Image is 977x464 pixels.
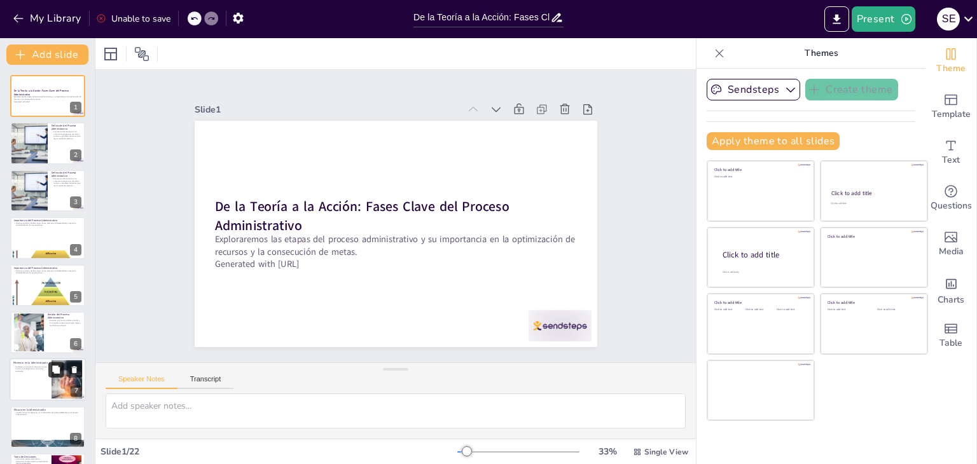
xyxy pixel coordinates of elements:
div: Layout [100,44,121,64]
p: Generated with [URL] [14,100,81,103]
span: Template [932,107,971,121]
div: 33 % [592,446,623,458]
div: Click to add title [831,189,916,197]
span: Single View [644,447,688,457]
button: S E [937,6,960,32]
div: 3 [70,196,81,208]
button: Transcript [177,375,234,389]
p: Ámbito del Proceso Administrativo [48,313,81,320]
div: Click to add text [714,308,743,311]
button: Apply theme to all slides [707,132,840,150]
div: Unable to save [96,13,170,25]
div: Click to add body [723,271,803,274]
div: 1 [10,75,85,117]
p: Se refiere al uso óptimo de recursos para minimizar el desperdicio y maximizar resultados. [13,365,48,372]
button: Export to PowerPoint [824,6,849,32]
div: 8 [70,433,81,444]
span: Questions [931,199,972,213]
div: Click to add text [777,308,805,311]
span: Position [134,46,149,62]
div: Add ready made slides [925,84,976,130]
div: 5 [10,264,85,306]
div: Click to add title [828,233,918,238]
div: 7 [10,358,86,402]
button: Speaker Notes [106,375,177,389]
p: Themes [730,38,913,69]
div: Click to add text [745,308,774,311]
div: Add text boxes [925,130,976,175]
p: Generated with [URL] [288,57,412,406]
div: Change the overall theme [925,38,976,84]
div: Get real-time input from your audience [925,175,976,221]
p: Se aplica en el sector público, privado y en la gestión organizacional para mejorar la eficiencia... [48,320,81,327]
div: S E [937,8,960,31]
div: Click to add text [714,175,805,179]
p: Optimiza recursos, ayuda a lograr metas, promueve la adaptabilidad y asegura la sostenibilidad en... [14,222,81,226]
p: Eficiencia en la Administración [13,361,48,365]
div: 7 [71,386,82,397]
div: Click to add title [723,250,804,261]
div: 2 [70,149,81,161]
strong: De la Teoría a la Acción: Fases Clave del Proceso Administrativo [322,38,448,324]
button: Delete Slide [67,362,82,378]
button: Create theme [805,79,898,100]
div: 3 [10,170,85,212]
span: Media [939,245,964,259]
div: 4 [70,244,81,256]
strong: De la Teoría a la Acción: Fases Clave del Proceso Administrativo [14,90,69,97]
div: Add a table [925,313,976,358]
p: Implica el logro de objetivos y el cumplimiento de metas establecidas en el proceso administrativo. [14,411,81,416]
input: Insert title [413,8,550,27]
p: Toma de Decisiones [14,455,48,459]
div: Add charts and graphs [925,267,976,313]
div: 6 [10,311,85,353]
div: Add images, graphics, shapes or video [925,221,976,267]
button: Sendsteps [707,79,800,100]
p: Definición del Proceso Administrativo [52,171,81,178]
p: Exploraremos las etapas del proceso administrativo y su importancia en la optimización de recurso... [14,96,81,100]
div: 1 [70,102,81,113]
button: Present [852,6,915,32]
p: Optimiza recursos, ayuda a lograr metas, promueve la adaptabilidad y asegura la sostenibilidad en... [14,269,81,273]
p: Exploraremos las etapas del proceso administrativo y su importancia en la optimización de recurso... [300,49,436,401]
div: Slide 1 / 22 [100,446,457,458]
span: Charts [938,293,964,307]
p: El proceso administrativo es un conjunto de etapas que coordinan recursos y establecen objetivos ... [52,130,81,140]
div: Click to add title [828,300,918,305]
p: Eficacia en la Administración [14,407,81,411]
div: Click to add text [877,308,917,311]
button: My Library [10,8,87,29]
div: 4 [10,217,85,259]
div: Click to add title [714,167,805,172]
div: 2 [10,122,85,164]
span: Text [942,153,960,167]
div: Click to add text [828,308,868,311]
p: Definición del Proceso Administrativo [52,123,81,130]
span: Table [939,336,962,350]
div: 5 [70,291,81,303]
button: Duplicate Slide [48,362,64,378]
div: 6 [70,338,81,350]
p: El proceso administrativo es un conjunto de etapas que coordinan recursos y establecen objetivos ... [52,177,81,187]
p: Importancia del Proceso Administrativo [14,219,81,222]
div: Click to add title [714,300,805,305]
div: 8 [10,406,85,448]
button: Add slide [6,44,88,65]
p: Importancia del Proceso Administrativo [14,266,81,270]
span: Theme [936,62,966,76]
div: Click to add text [831,202,915,205]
